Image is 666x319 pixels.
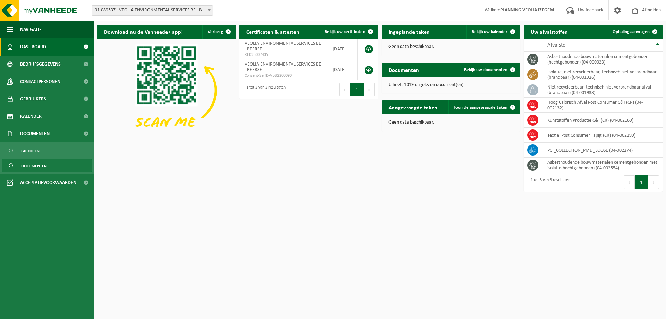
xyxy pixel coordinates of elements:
[20,108,42,125] span: Kalender
[339,83,350,96] button: Previous
[20,38,46,56] span: Dashboard
[388,83,513,87] p: U heeft 1019 ongelezen document(en).
[202,25,235,39] button: Verberg
[466,25,520,39] a: Bekijk uw kalender
[624,175,635,189] button: Previous
[388,44,513,49] p: Geen data beschikbaar.
[542,128,663,143] td: Textiel Post Consumer Tapijt (CR) (04-002199)
[20,21,42,38] span: Navigatie
[92,6,213,15] span: 01-089537 - VEOLIA ENVIRONMENTAL SERVICES BE - BEERSE
[325,30,365,34] span: Bekijk uw certificaten
[542,158,663,173] td: asbesthoudende bouwmaterialen cementgebonden met isolatie(hechtgebonden) (04-002554)
[245,52,322,58] span: RED25007435
[21,144,40,158] span: Facturen
[388,120,513,125] p: Geen data beschikbaar.
[97,25,190,38] h2: Download nu de Vanheede+ app!
[245,73,322,78] span: Consent-SelfD-VEG2200090
[20,73,60,90] span: Contactpersonen
[350,83,364,96] button: 1
[542,82,663,98] td: niet recycleerbaar, technisch niet verbrandbaar afval (brandbaar) (04-001933)
[524,25,575,38] h2: Uw afvalstoffen
[2,159,92,172] a: Documenten
[20,174,76,191] span: Acceptatievoorwaarden
[364,83,375,96] button: Next
[327,59,358,80] td: [DATE]
[319,25,377,39] a: Bekijk uw certificaten
[613,30,650,34] span: Ophaling aanvragen
[542,113,663,128] td: Kunststoffen Productie C&I (CR) (04-002169)
[382,63,426,76] h2: Documenten
[542,143,663,158] td: PCI_COLLECTION_PMD_LOOSE (04-002274)
[327,39,358,59] td: [DATE]
[245,62,321,73] span: VEOLIA ENVIRONMENTAL SERVICES BE - BEERSE
[21,159,47,173] span: Documenten
[500,8,554,13] strong: PLANNING VEOLIA IZEGEM
[607,25,662,39] a: Ophaling aanvragen
[635,175,648,189] button: 1
[542,52,663,67] td: asbesthoudende bouwmaterialen cementgebonden (hechtgebonden) (04-000023)
[2,144,92,157] a: Facturen
[20,56,61,73] span: Bedrijfsgegevens
[459,63,520,77] a: Bekijk uw documenten
[547,42,567,48] span: Afvalstof
[648,175,659,189] button: Next
[382,25,437,38] h2: Ingeplande taken
[382,100,444,114] h2: Aangevraagde taken
[454,105,507,110] span: Toon de aangevraagde taken
[208,30,223,34] span: Verberg
[542,98,663,113] td: Hoog Calorisch Afval Post Consumer C&I (CR) (04-002132)
[20,90,46,108] span: Gebruikers
[527,175,570,190] div: 1 tot 8 van 8 resultaten
[472,30,507,34] span: Bekijk uw kalender
[542,67,663,82] td: isolatie, niet recycleerbaar, technisch niet verbrandbaar (brandbaar) (04-001926)
[448,100,520,114] a: Toon de aangevraagde taken
[245,41,321,52] span: VEOLIA ENVIRONMENTAL SERVICES BE - BEERSE
[239,25,306,38] h2: Certificaten & attesten
[243,82,286,97] div: 1 tot 2 van 2 resultaten
[92,5,213,16] span: 01-089537 - VEOLIA ENVIRONMENTAL SERVICES BE - BEERSE
[97,39,236,143] img: Download de VHEPlus App
[464,68,507,72] span: Bekijk uw documenten
[20,125,50,142] span: Documenten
